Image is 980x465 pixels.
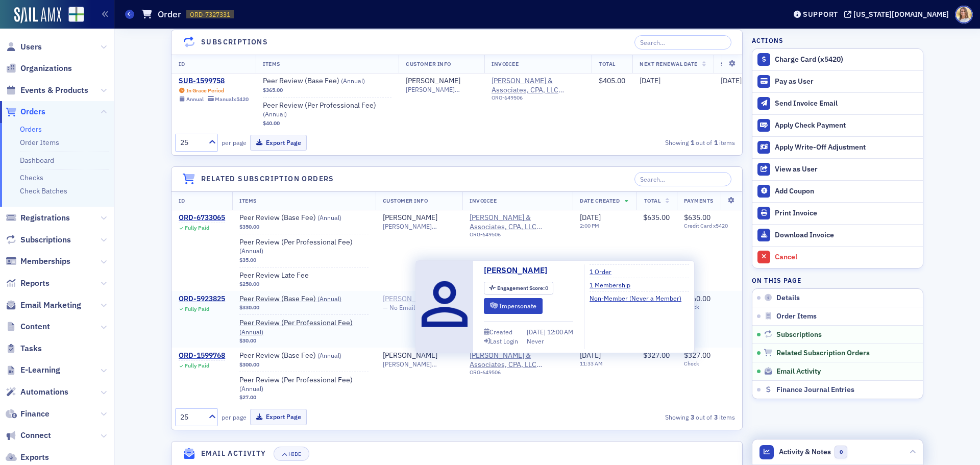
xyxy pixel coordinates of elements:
[239,238,368,256] a: Peer Review (Per Professional Fee) (Annual)
[634,172,732,186] input: Search…
[634,35,732,50] input: Search…
[239,271,368,280] span: Peer Review Late Fee
[190,10,230,19] span: ORD-7327331
[20,343,42,354] span: Tasks
[689,138,696,147] strong: 1
[20,41,42,53] span: Users
[239,376,368,394] span: Peer Review (Per Professional Fee)
[288,451,302,457] div: Hide
[239,376,368,394] a: Peer Review (Per Professional Fee) (Annual)
[239,257,256,263] span: $35.00
[844,11,952,18] button: [US_STATE][DOMAIN_NAME]
[6,256,70,267] a: Memberships
[239,213,368,223] a: Peer Review (Base Fee) (Annual)
[490,338,518,344] div: Last Login
[955,6,973,23] span: Profile
[185,225,209,231] div: Fully Paid
[263,101,391,119] span: Peer Review (Per Professional Fee)
[239,351,368,360] a: Peer Review (Base Fee) (Annual)
[185,362,209,369] div: Fully Paid
[239,361,259,368] span: $300.00
[497,285,549,291] div: 0
[470,351,566,369] a: [PERSON_NAME] & Associates, CPA, LLC ([GEOGRAPHIC_DATA], [GEOGRAPHIC_DATA])
[492,77,584,94] span: Robert A. Webb & Associates, CPA, LLC (Birmingham, AL)
[239,384,263,393] span: ( Annual )
[20,300,81,311] span: Email Marketing
[201,174,334,184] h4: Related Subscription Orders
[590,293,689,303] a: Non-Member (Never a Member)
[274,447,309,461] button: Hide
[492,94,584,105] div: ORG-649506
[20,156,54,165] a: Dashboard
[470,213,566,231] span: Robert A. Webb & Associates, CPA, LLC (Birmingham, AL)
[317,295,341,303] span: ( Annual )
[383,213,437,223] div: [PERSON_NAME]
[547,328,573,336] span: 12:00 AM
[752,180,923,202] button: Add Coupon
[180,137,203,148] div: 25
[239,213,368,223] span: Peer Review (Base Fee)
[684,304,736,310] span: Check
[775,121,918,130] div: Apply Check Payment
[406,86,477,93] span: [PERSON_NAME][EMAIL_ADDRESS][DOMAIN_NAME]
[61,7,84,24] a: View Homepage
[643,351,670,360] span: $327.00
[803,10,838,19] div: Support
[580,197,620,204] span: Date Created
[383,223,456,230] span: [PERSON_NAME][EMAIL_ADDRESS][DOMAIN_NAME]
[239,304,259,311] span: $330.00
[201,37,268,47] h4: Subscriptions
[239,328,263,336] span: ( Annual )
[492,77,584,94] a: [PERSON_NAME] & Associates, CPA, LLC ([GEOGRAPHIC_DATA], [GEOGRAPHIC_DATA])
[239,394,256,401] span: $27.00
[6,343,42,354] a: Tasks
[484,282,553,295] div: Engagement Score: 0
[6,85,88,96] a: Events & Products
[263,60,280,67] span: Items
[179,60,185,67] span: ID
[239,319,368,336] a: Peer Review (Per Professional Fee) (Annual)
[752,36,783,45] h4: Actions
[644,197,661,204] span: Total
[6,63,72,74] a: Organizations
[341,77,365,85] span: ( Annual )
[20,452,49,463] span: Exports
[6,41,42,53] a: Users
[20,234,71,246] span: Subscriptions
[752,136,923,158] button: Apply Write-Off Adjustment
[470,351,566,369] span: Robert A. Webb & Associates, CPA, LLC (Birmingham, AL)
[239,337,256,344] span: $30.00
[406,60,451,67] span: Customer Info
[20,85,88,96] span: Events & Products
[406,77,460,86] a: [PERSON_NAME]
[640,76,660,85] span: [DATE]
[776,312,817,321] span: Order Items
[580,351,601,360] span: [DATE]
[470,351,566,379] span: Robert A. Webb & Associates, CPA, LLC (Birmingham, AL)
[684,223,736,229] span: Credit Card x5420
[752,276,923,285] h4: On this page
[201,448,266,459] h4: Email Activity
[580,213,601,222] span: [DATE]
[263,101,391,119] a: Peer Review (Per Professional Fee) (Annual)
[239,295,368,304] span: Peer Review (Base Fee)
[383,304,422,311] span: — No Email —
[775,187,918,196] div: Add Coupon
[752,92,923,114] button: Send Invoice Email
[752,202,923,224] a: Print Invoice
[684,360,736,367] span: Check
[6,430,51,441] a: Connect
[185,306,209,312] div: Fully Paid
[179,213,225,223] div: ORD-6733065
[835,446,847,458] span: 0
[497,284,546,291] span: Engagement Score :
[68,7,84,22] img: SailAMX
[556,412,736,422] div: Showing out of items
[643,213,670,222] span: $635.00
[6,321,50,332] a: Content
[179,295,225,304] a: ORD-5923825
[383,351,437,360] a: [PERSON_NAME]
[179,197,185,204] span: ID
[6,278,50,289] a: Reports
